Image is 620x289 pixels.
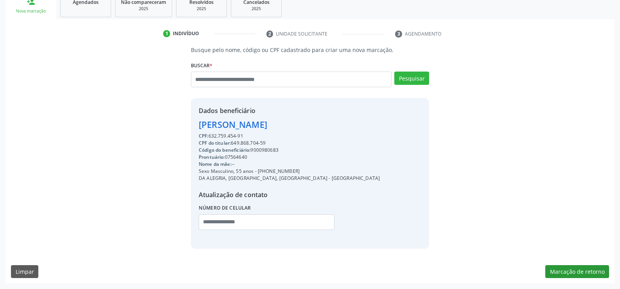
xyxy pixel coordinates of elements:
span: Nome da mãe: [199,161,232,167]
div: 9000980683 [199,147,380,154]
label: Número de celular [199,202,251,214]
div: 649.868.704-59 [199,140,380,147]
div: Nova marcação [11,8,51,14]
div: Indivíduo [173,30,199,37]
div: Sexo Masculino, 55 anos - [PHONE_NUMBER] [199,168,380,175]
div: 632.759.454-91 [199,133,380,140]
div: Atualização de contato [199,190,380,199]
button: Limpar [11,265,38,278]
div: Dados beneficiário [199,106,380,115]
div: 2025 [237,6,276,12]
span: CPF do titular: [199,140,231,146]
div: 1 [163,30,170,37]
div: -- [199,161,380,168]
div: 2025 [182,6,221,12]
span: Código do beneficiário: [199,147,250,153]
p: Busque pelo nome, código ou CPF cadastrado para criar uma nova marcação. [191,46,429,54]
div: 07564640 [199,154,380,161]
button: Marcação de retorno [545,265,609,278]
span: Prontuário: [199,154,225,160]
div: 2025 [121,6,166,12]
span: CPF: [199,133,208,139]
div: DA ALEGRIA, [GEOGRAPHIC_DATA], [GEOGRAPHIC_DATA] - [GEOGRAPHIC_DATA] [199,175,380,182]
label: Buscar [191,59,212,72]
div: [PERSON_NAME] [199,118,380,131]
button: Pesquisar [394,72,429,85]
